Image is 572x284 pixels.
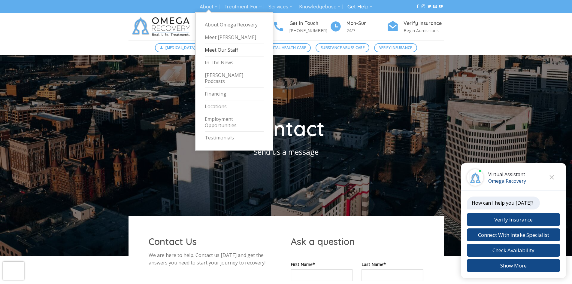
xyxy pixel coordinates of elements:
a: Verify Insurance Begin Admissions [387,20,444,34]
a: About Omega Recovery [205,19,264,31]
span: [MEDICAL_DATA] [165,45,195,50]
a: Follow on Facebook [416,5,419,9]
span: Send us a message [254,147,319,157]
a: Verify Insurance [374,43,417,52]
p: Begin Admissions [404,27,444,34]
label: Last Name* [362,261,423,268]
a: Treatment For [224,1,262,12]
a: Employment Opportunities [205,113,264,132]
span: Verify Insurance [379,45,412,50]
a: Follow on Instagram [422,5,425,9]
p: 24/7 [347,27,387,34]
p: [PHONE_NUMBER] [289,27,330,34]
h4: Verify Insurance [404,20,444,27]
span: Substance Abuse Care [321,45,365,50]
a: In The News [205,56,264,69]
a: Substance Abuse Care [316,43,369,52]
iframe: reCAPTCHA [3,262,24,280]
a: Follow on Twitter [428,5,431,9]
a: [PERSON_NAME] Podcasts [205,69,264,88]
a: Send us an email [433,5,437,9]
a: Mental Health Care [261,43,311,52]
a: Testimonials [205,132,264,144]
span: Contact Us [149,236,197,247]
a: About [200,1,217,12]
a: Get In Touch [PHONE_NUMBER] [273,20,330,34]
span: Ask a question [291,236,355,247]
a: Get Help [347,1,372,12]
a: Follow on YouTube [439,5,443,9]
a: Meet [PERSON_NAME] [205,31,264,44]
a: Locations [205,100,264,113]
a: Services [268,1,292,12]
label: First Name* [291,261,353,268]
a: [MEDICAL_DATA] [155,43,201,52]
span: Contact [248,116,325,141]
a: Meet Our Staff [205,44,264,56]
img: Omega Recovery [129,13,196,40]
h4: Get In Touch [289,20,330,27]
a: Financing [205,88,264,100]
h4: Mon-Sun [347,20,387,27]
a: Knowledgebase [299,1,340,12]
p: We are here to help. Contact us [DATE] and get the answers you need to start your journey to reco... [149,252,282,267]
span: Mental Health Care [266,45,306,50]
